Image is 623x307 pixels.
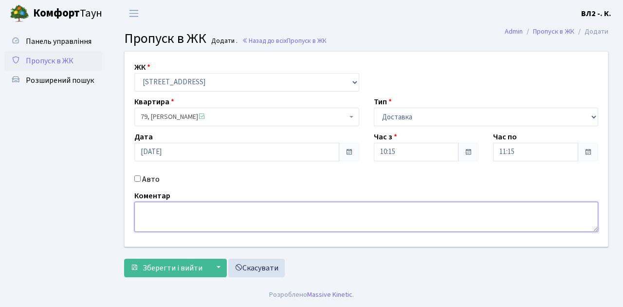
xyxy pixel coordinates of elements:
[134,131,153,143] label: Дата
[493,131,517,143] label: Час по
[374,96,392,108] label: Тип
[33,5,102,22] span: Таун
[134,61,150,73] label: ЖК
[574,26,608,37] li: Додати
[26,36,92,47] span: Панель управління
[124,259,209,277] button: Зберегти і вийти
[10,4,29,23] img: logo.png
[490,21,623,42] nav: breadcrumb
[5,51,102,71] a: Пропуск в ЖК
[374,131,397,143] label: Час з
[134,96,174,108] label: Квартира
[124,29,206,48] span: Пропуск в ЖК
[26,75,94,86] span: Розширений пошук
[122,5,146,21] button: Переключити навігацію
[269,289,354,300] div: Розроблено .
[26,56,73,66] span: Пропуск в ЖК
[581,8,611,19] a: ВЛ2 -. К.
[134,190,170,202] label: Коментар
[505,26,523,37] a: Admin
[142,173,160,185] label: Авто
[307,289,352,300] a: Massive Kinetic
[134,108,359,126] span: 79, Новіков Геннадій Анатолійович <span class='la la-check-square text-success'></span>
[533,26,574,37] a: Пропуск в ЖК
[5,71,102,90] a: Розширений пошук
[33,5,80,21] b: Комфорт
[5,32,102,51] a: Панель управління
[242,36,327,45] a: Назад до всіхПропуск в ЖК
[143,263,202,273] span: Зберегти і вийти
[141,112,347,122] span: 79, Новіков Геннадій Анатолійович <span class='la la-check-square text-success'></span>
[209,37,238,45] small: Додати .
[228,259,285,277] a: Скасувати
[287,36,327,45] span: Пропуск в ЖК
